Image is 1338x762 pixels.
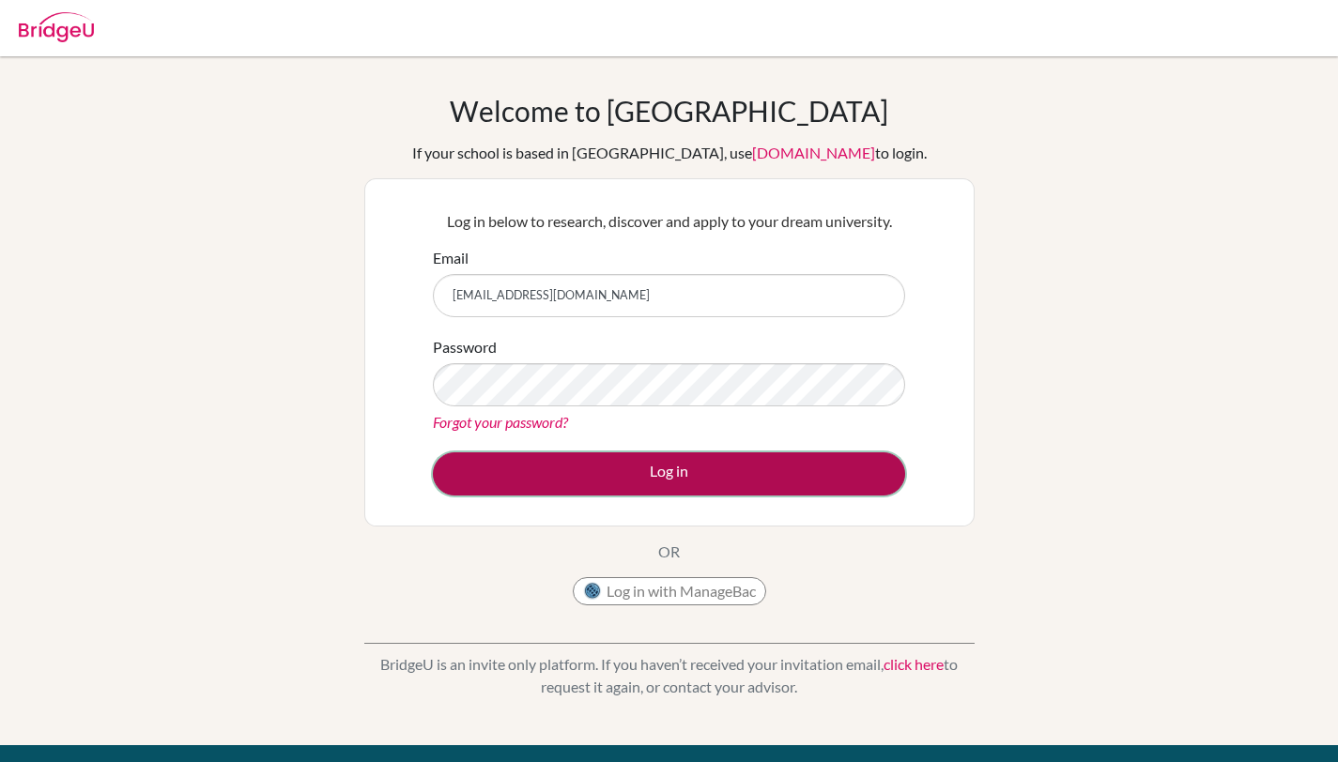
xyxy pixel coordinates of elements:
[433,413,568,431] a: Forgot your password?
[433,247,469,269] label: Email
[433,452,905,495] button: Log in
[752,144,875,161] a: [DOMAIN_NAME]
[884,655,944,673] a: click here
[658,541,680,563] p: OR
[433,210,905,233] p: Log in below to research, discover and apply to your dream university.
[364,653,975,698] p: BridgeU is an invite only platform. If you haven’t received your invitation email, to request it ...
[412,142,927,164] div: If your school is based in [GEOGRAPHIC_DATA], use to login.
[433,336,497,358] label: Password
[19,12,94,42] img: Bridge-U
[573,577,766,605] button: Log in with ManageBac
[450,94,888,128] h1: Welcome to [GEOGRAPHIC_DATA]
